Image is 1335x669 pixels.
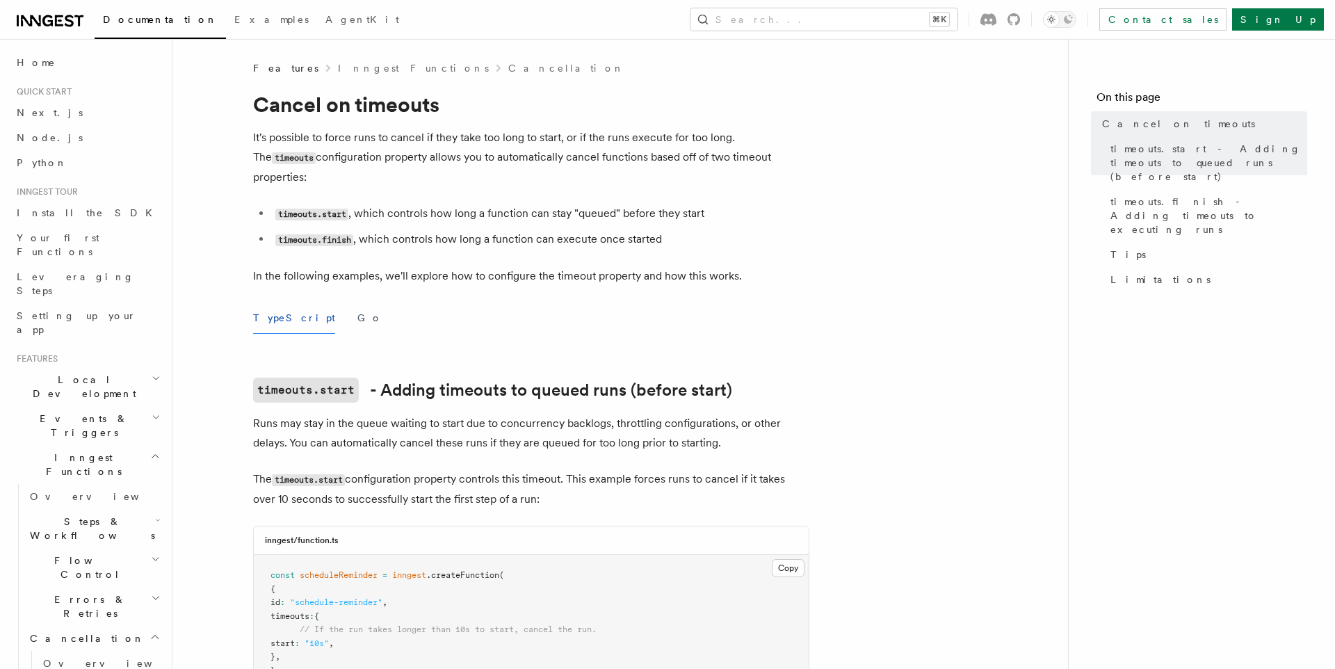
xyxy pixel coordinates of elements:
[11,373,152,401] span: Local Development
[24,515,155,542] span: Steps & Workflows
[382,597,387,607] span: ,
[253,303,335,334] button: TypeScript
[300,570,378,580] span: scheduleReminder
[1105,136,1307,189] a: timeouts.start - Adding timeouts to queued runs (before start)
[11,445,163,484] button: Inngest Functions
[300,624,597,634] span: // If the run takes longer than 10s to start, cancel the run.
[265,535,339,546] h3: inngest/function.ts
[1110,142,1307,184] span: timeouts.start - Adding timeouts to queued runs (before start)
[24,554,151,581] span: Flow Control
[270,638,295,648] span: start
[270,611,309,621] span: timeouts
[11,100,163,125] a: Next.js
[11,412,152,440] span: Events & Triggers
[275,209,348,220] code: timeouts.start
[1110,273,1211,287] span: Limitations
[17,157,67,168] span: Python
[329,638,334,648] span: ,
[11,367,163,406] button: Local Development
[930,13,949,26] kbd: ⌘K
[253,61,318,75] span: Features
[24,509,163,548] button: Steps & Workflows
[11,200,163,225] a: Install the SDK
[338,61,489,75] a: Inngest Functions
[17,271,134,296] span: Leveraging Steps
[1110,195,1307,236] span: timeouts.finish - Adding timeouts to executing runs
[270,584,275,594] span: {
[11,186,78,198] span: Inngest tour
[309,611,314,621] span: :
[24,484,163,509] a: Overview
[253,266,809,286] p: In the following examples, we'll explore how to configure the timeout property and how this works.
[290,597,382,607] span: "schedule-reminder"
[253,469,809,509] p: The configuration property controls this timeout. This example forces runs to cancel if it takes ...
[11,86,72,97] span: Quick start
[11,451,150,478] span: Inngest Functions
[11,353,58,364] span: Features
[314,611,319,621] span: {
[508,61,625,75] a: Cancellation
[11,264,163,303] a: Leveraging Steps
[17,56,56,70] span: Home
[11,303,163,342] a: Setting up your app
[253,414,809,453] p: Runs may stay in the queue waiting to start due to concurrency backlogs, throttling configuration...
[234,14,309,25] span: Examples
[11,406,163,445] button: Events & Triggers
[43,658,186,669] span: Overview
[271,229,809,250] li: , which controls how long a function can execute once started
[357,303,382,334] button: Go
[17,107,83,118] span: Next.js
[272,152,316,164] code: timeouts
[95,4,226,39] a: Documentation
[1110,248,1146,261] span: Tips
[305,638,329,648] span: "10s"
[17,207,161,218] span: Install the SDK
[1099,8,1227,31] a: Contact sales
[30,491,173,502] span: Overview
[499,570,504,580] span: (
[24,626,163,651] button: Cancellation
[17,132,83,143] span: Node.js
[1105,189,1307,242] a: timeouts.finish - Adding timeouts to executing runs
[325,14,399,25] span: AgentKit
[24,593,151,620] span: Errors & Retries
[271,204,809,224] li: , which controls how long a function can stay "queued" before they start
[253,128,809,187] p: It's possible to force runs to cancel if they take too long to start, or if the runs execute for ...
[1043,11,1076,28] button: Toggle dark mode
[103,14,218,25] span: Documentation
[275,234,353,246] code: timeouts.finish
[24,587,163,626] button: Errors & Retries
[690,8,957,31] button: Search...⌘K
[24,548,163,587] button: Flow Control
[253,378,359,403] code: timeouts.start
[275,652,280,661] span: ,
[17,232,99,257] span: Your first Functions
[11,150,163,175] a: Python
[270,570,295,580] span: const
[11,125,163,150] a: Node.js
[280,597,285,607] span: :
[17,310,136,335] span: Setting up your app
[11,50,163,75] a: Home
[272,474,345,486] code: timeouts.start
[1097,89,1307,111] h4: On this page
[295,638,300,648] span: :
[772,559,804,577] button: Copy
[24,631,145,645] span: Cancellation
[1105,267,1307,292] a: Limitations
[226,4,317,38] a: Examples
[270,652,275,661] span: }
[317,4,407,38] a: AgentKit
[1232,8,1324,31] a: Sign Up
[1105,242,1307,267] a: Tips
[382,570,387,580] span: =
[426,570,499,580] span: .createFunction
[11,225,163,264] a: Your first Functions
[270,597,280,607] span: id
[253,378,732,403] a: timeouts.start- Adding timeouts to queued runs (before start)
[1102,117,1255,131] span: Cancel on timeouts
[392,570,426,580] span: inngest
[1097,111,1307,136] a: Cancel on timeouts
[253,92,809,117] h1: Cancel on timeouts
